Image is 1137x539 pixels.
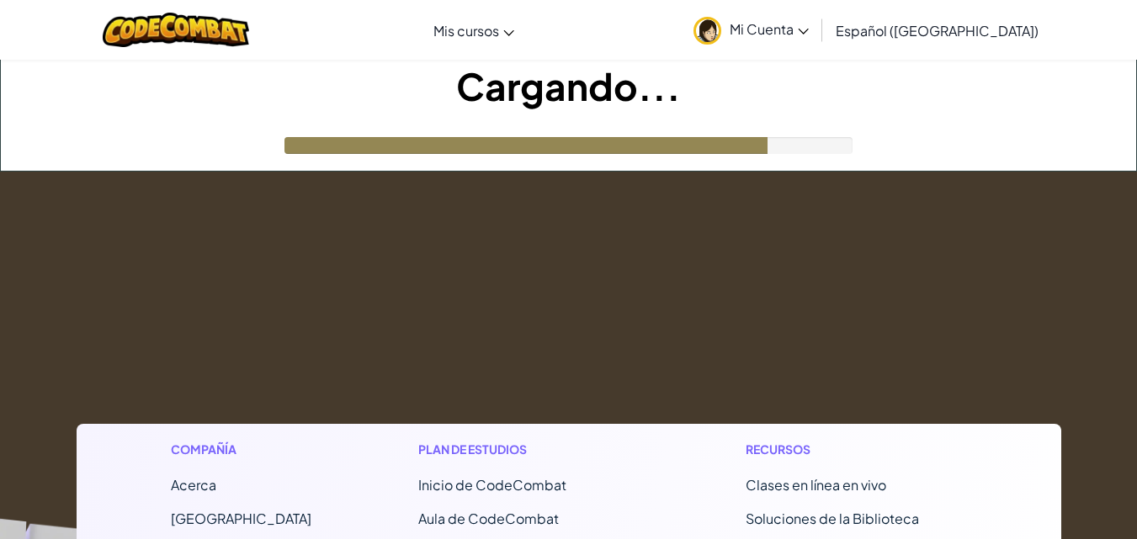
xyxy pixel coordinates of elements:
[456,62,681,109] font: Cargando...
[425,8,523,53] a: Mis cursos
[418,441,527,457] font: Plan de estudios
[171,476,216,494] a: Acerca
[418,510,559,527] a: Aula de CodeCombat
[746,510,919,527] a: Soluciones de la Biblioteca
[730,20,794,38] font: Mi Cuenta
[827,8,1047,53] a: Español ([GEOGRAPHIC_DATA])
[418,476,566,494] font: Inicio de CodeCombat
[171,441,236,457] font: Compañía
[433,22,499,40] font: Mis cursos
[693,17,721,45] img: avatar
[103,13,250,47] img: Logotipo de CodeCombat
[836,22,1039,40] font: Español ([GEOGRAPHIC_DATA])
[171,510,311,527] a: [GEOGRAPHIC_DATA]
[746,441,810,457] font: Recursos
[746,476,886,494] a: Clases en línea en vivo
[685,3,817,56] a: Mi Cuenta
